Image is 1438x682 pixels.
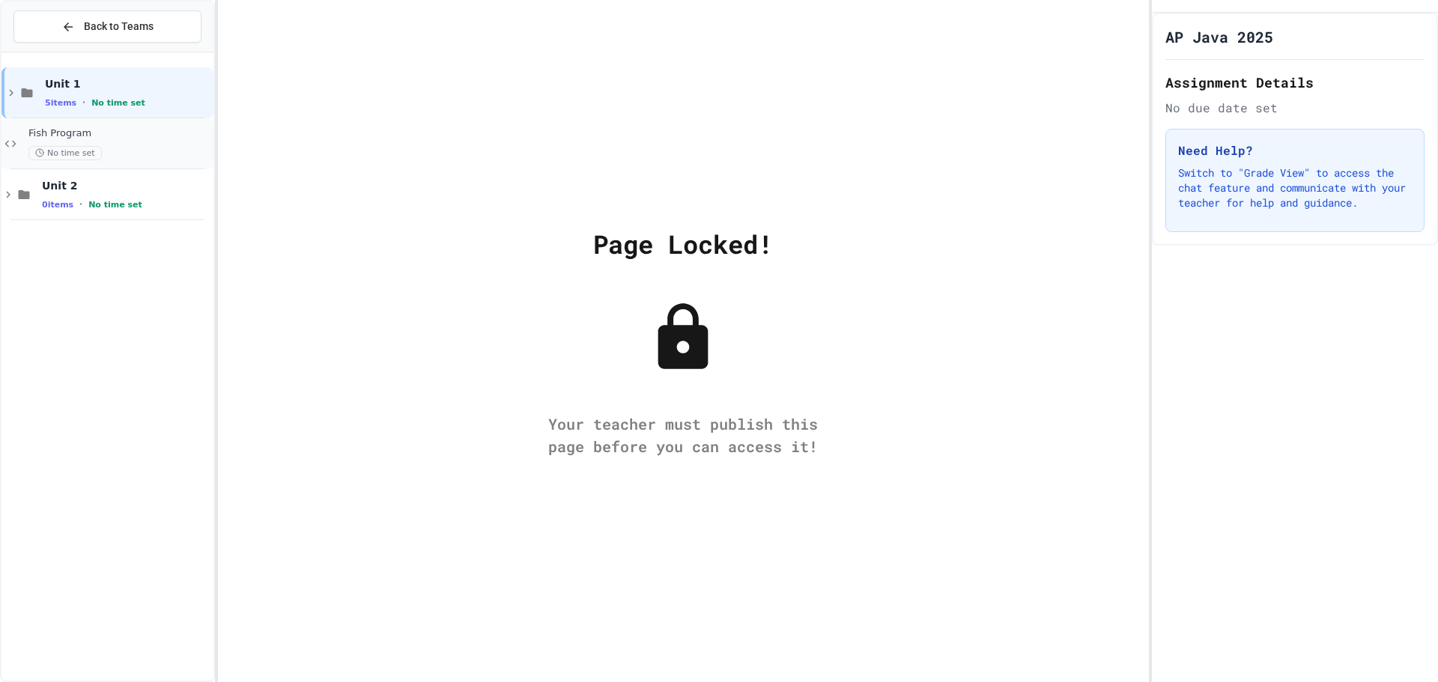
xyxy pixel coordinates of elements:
[1178,165,1412,210] p: Switch to "Grade View" to access the chat feature and communicate with your teacher for help and ...
[45,98,76,108] span: 5 items
[1165,72,1425,93] h2: Assignment Details
[1165,99,1425,117] div: No due date set
[91,98,145,108] span: No time set
[42,200,73,210] span: 0 items
[88,200,142,210] span: No time set
[79,198,82,210] span: •
[13,10,201,43] button: Back to Teams
[42,179,210,192] span: Unit 2
[533,412,833,457] div: Your teacher must publish this page before you can access it!
[82,97,85,109] span: •
[1178,141,1412,159] h3: Need Help?
[84,19,154,34] span: Back to Teams
[1165,26,1273,47] h1: AP Java 2025
[28,146,102,160] span: No time set
[593,225,773,263] div: Page Locked!
[28,127,210,140] span: Fish Program
[45,77,210,91] span: Unit 1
